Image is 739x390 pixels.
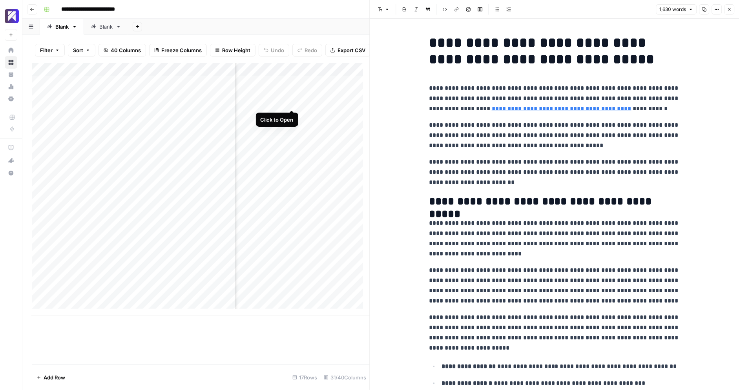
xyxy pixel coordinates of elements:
span: Sort [73,46,83,54]
span: Redo [305,46,317,54]
span: Add Row [44,374,65,381]
div: Blank [55,23,69,31]
button: Sort [68,44,95,56]
span: Filter [40,46,53,54]
a: Home [5,44,17,56]
button: Workspace: Overjet - Test [5,6,17,26]
span: Undo [271,46,284,54]
div: 31/40 Columns [321,371,370,384]
span: Row Height [222,46,250,54]
span: Export CSV [338,46,365,54]
img: Overjet - Test Logo [5,9,19,23]
button: Add Row [32,371,70,384]
div: Blank [99,23,113,31]
a: AirOps Academy [5,142,17,154]
button: What's new? [5,154,17,167]
button: Undo [259,44,289,56]
div: What's new? [5,155,17,166]
button: Freeze Columns [149,44,207,56]
a: Browse [5,56,17,69]
div: Click to Open [261,116,294,124]
a: Your Data [5,68,17,81]
a: Blank [40,19,84,35]
button: Redo [292,44,322,56]
button: Row Height [210,44,255,56]
button: Help + Support [5,167,17,179]
a: Settings [5,93,17,105]
a: Usage [5,80,17,93]
button: Filter [35,44,65,56]
button: 40 Columns [99,44,146,56]
span: 1,630 words [659,6,686,13]
span: Freeze Columns [161,46,202,54]
button: Export CSV [325,44,370,56]
div: 17 Rows [289,371,321,384]
a: Blank [84,19,128,35]
button: 1,630 words [656,4,697,15]
span: 40 Columns [111,46,141,54]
